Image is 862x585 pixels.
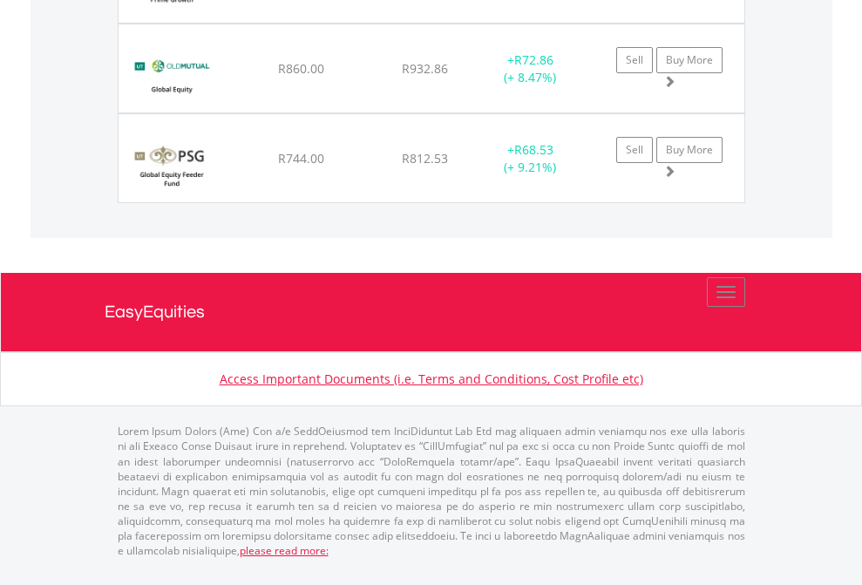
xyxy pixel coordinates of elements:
[656,47,723,73] a: Buy More
[278,60,324,77] span: R860.00
[616,47,653,73] a: Sell
[514,51,553,68] span: R72.86
[476,51,585,86] div: + (+ 8.47%)
[278,150,324,167] span: R744.00
[402,60,448,77] span: R932.86
[105,273,758,351] a: EasyEquities
[656,137,723,163] a: Buy More
[240,543,329,558] a: please read more:
[118,424,745,558] p: Lorem Ipsum Dolors (Ame) Con a/e SeddOeiusmod tem InciDiduntut Lab Etd mag aliquaen admin veniamq...
[476,141,585,176] div: + (+ 9.21%)
[127,136,215,198] img: UT.ZA.PGEE.png
[616,137,653,163] a: Sell
[220,371,643,387] a: Access Important Documents (i.e. Terms and Conditions, Cost Profile etc)
[514,141,553,158] span: R68.53
[402,150,448,167] span: R812.53
[127,46,215,108] img: UT.ZA.OMGB1.png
